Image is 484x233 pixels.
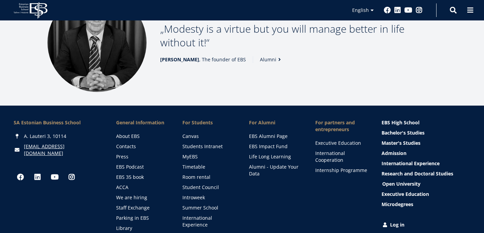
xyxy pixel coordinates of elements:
a: [EMAIL_ADDRESS][DOMAIN_NAME] [24,143,102,157]
a: Log in [382,221,470,228]
a: MyEBS [182,153,235,160]
a: Research and Doctoral Studies [382,170,470,177]
a: Bachelor's Studies [382,129,470,136]
a: EBS Podcast [116,164,169,170]
a: Linkedin [394,7,401,14]
a: Admission [382,150,470,157]
a: Contacts [116,143,169,150]
span: , The founder of EBS [160,56,246,63]
a: ACCA [116,184,169,191]
a: Youtube [404,7,412,14]
a: Instagram [65,170,79,184]
strong: [PERSON_NAME] [160,56,199,63]
a: International Experience [382,160,470,167]
a: Press [116,153,169,160]
a: Parking in EBS [116,215,169,221]
a: Microdegrees [382,201,470,208]
a: Instagram [416,7,423,14]
a: About EBS [116,133,169,140]
div: A. Lauteri 3, 10114 [14,133,102,140]
a: Life Long Learning [249,153,302,160]
a: Open University [382,181,471,187]
a: Alumni - Update Your Data [249,164,302,177]
a: Master's Studies [382,140,470,146]
a: Timetable [182,164,235,170]
a: Introweek [182,194,235,201]
a: Alumni [260,56,283,63]
span: For partners and entrepreneurs [315,119,368,133]
a: EBS Alumni Page [249,133,302,140]
a: Summer School [182,204,235,211]
a: Linkedin [31,170,44,184]
a: Facebook [14,170,27,184]
span: For Alumni [249,119,302,126]
div: SA Estonian Business School [14,119,102,126]
a: Executive Education [382,191,470,198]
a: EBS Impact Fund [249,143,302,150]
a: Youtube [48,170,61,184]
a: Library [116,225,169,232]
a: For Students [182,119,235,126]
a: Internship Programme [315,167,368,174]
a: Executive Education [315,140,368,146]
a: Facebook [384,7,391,14]
a: Canvas [182,133,235,140]
span: General Information [116,119,169,126]
a: EBS 35 book [116,174,169,181]
a: Staff Exchange [116,204,169,211]
a: Room rental [182,174,235,181]
a: Student Council [182,184,235,191]
a: International Cooperation [315,150,368,164]
a: EBS High School [382,119,470,126]
a: We are hiring [116,194,169,201]
a: International Experience [182,215,235,228]
p: Modesty is a virtue but you will manage better in life without it! [160,22,437,49]
a: Students Intranet [182,143,235,150]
